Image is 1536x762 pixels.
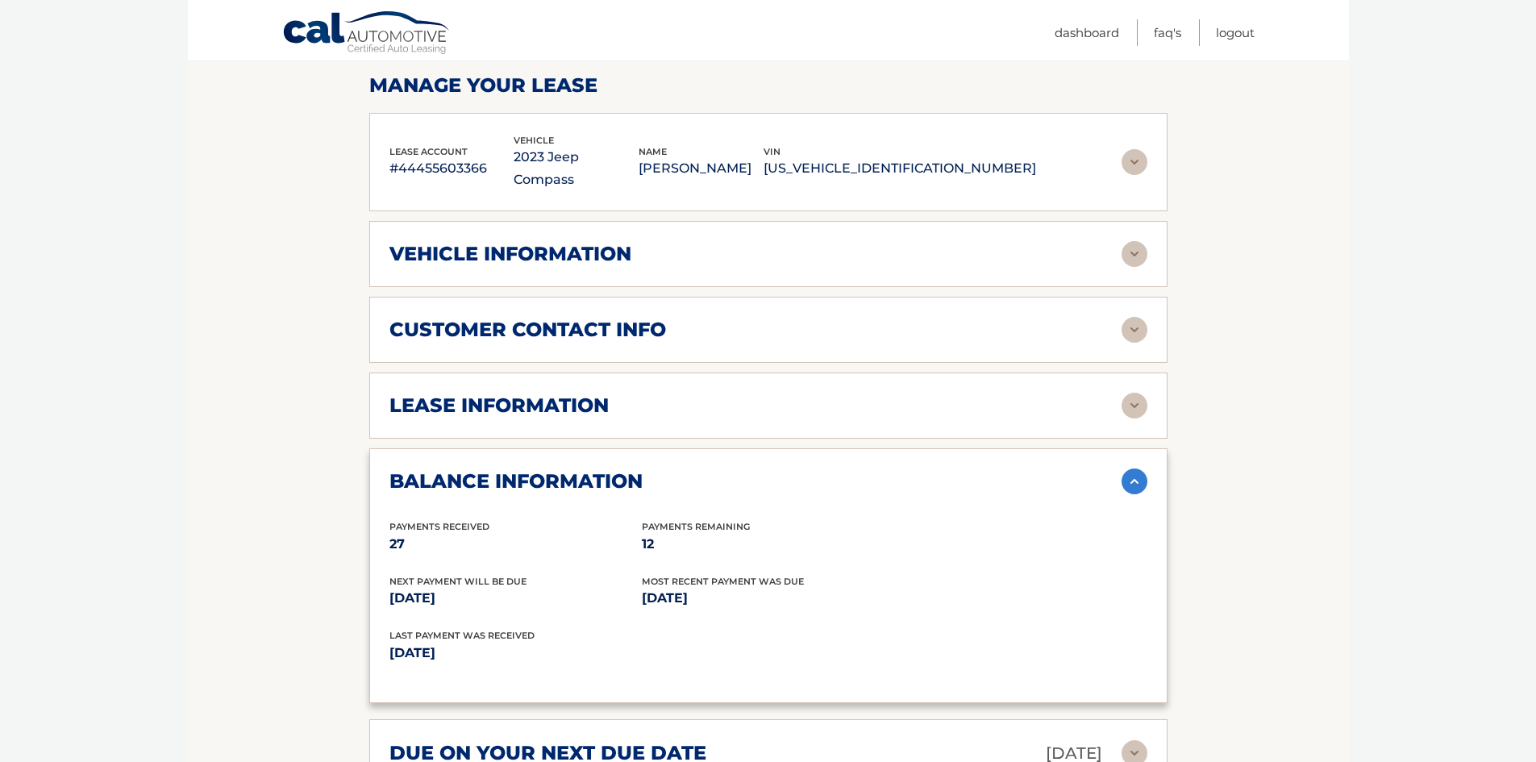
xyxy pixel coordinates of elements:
[389,393,609,418] h2: lease information
[764,146,780,157] span: vin
[389,630,535,641] span: Last Payment was received
[514,135,554,146] span: vehicle
[389,521,489,532] span: Payments Received
[639,146,667,157] span: name
[389,157,514,180] p: #44455603366
[642,533,894,556] p: 12
[1122,317,1147,343] img: accordion-rest.svg
[389,576,527,587] span: Next Payment will be due
[1122,393,1147,418] img: accordion-rest.svg
[389,587,642,610] p: [DATE]
[764,157,1036,180] p: [US_VEHICLE_IDENTIFICATION_NUMBER]
[282,10,452,57] a: Cal Automotive
[639,157,764,180] p: [PERSON_NAME]
[642,576,804,587] span: Most Recent Payment Was Due
[369,73,1168,98] h2: Manage Your Lease
[1122,241,1147,267] img: accordion-rest.svg
[1216,19,1255,46] a: Logout
[389,318,666,342] h2: customer contact info
[1122,468,1147,494] img: accordion-active.svg
[389,469,643,493] h2: balance information
[389,642,768,664] p: [DATE]
[1154,19,1181,46] a: FAQ's
[389,146,468,157] span: lease account
[514,146,639,191] p: 2023 Jeep Compass
[642,587,894,610] p: [DATE]
[1055,19,1119,46] a: Dashboard
[389,533,642,556] p: 27
[389,242,631,266] h2: vehicle information
[642,521,750,532] span: Payments Remaining
[1122,149,1147,175] img: accordion-rest.svg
